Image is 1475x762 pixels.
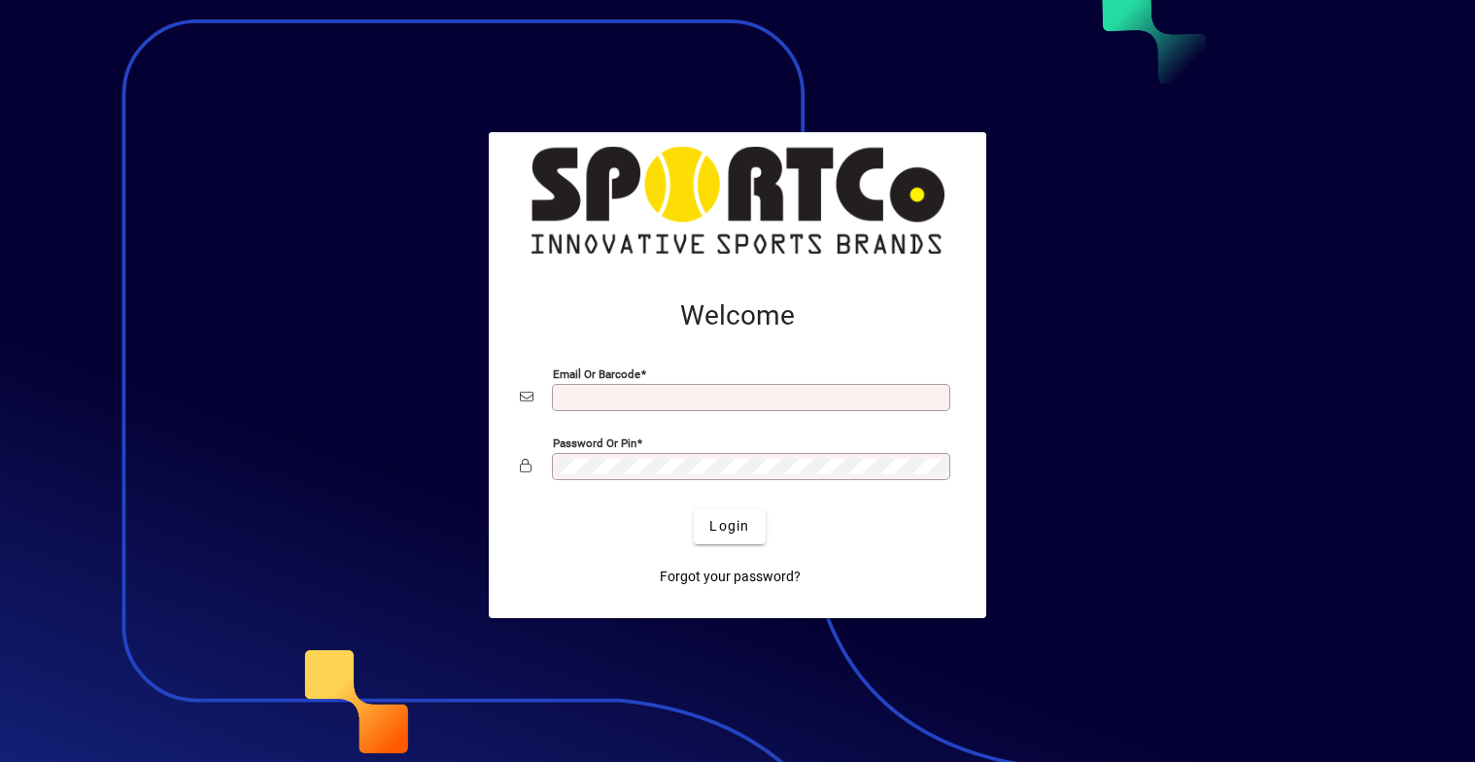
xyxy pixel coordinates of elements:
span: Login [709,516,749,537]
a: Forgot your password? [652,560,808,595]
mat-label: Password or Pin [553,435,636,449]
span: Forgot your password? [660,567,801,587]
mat-label: Email or Barcode [553,366,640,380]
h2: Welcome [520,299,955,332]
button: Login [694,509,765,544]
